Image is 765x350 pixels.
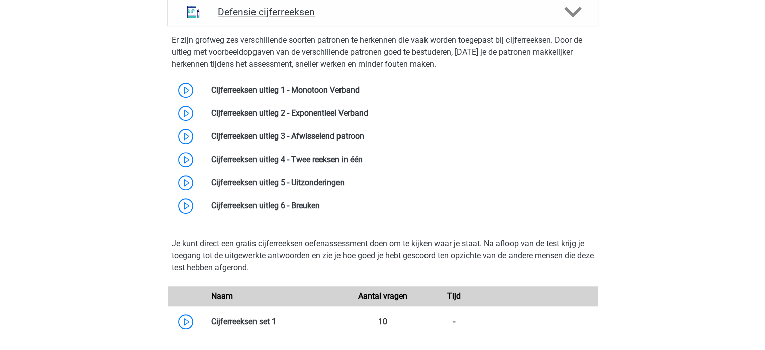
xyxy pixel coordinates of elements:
[418,290,490,302] div: Tijd
[204,130,598,143] div: Cijferreeksen uitleg 3 - Afwisselend patroon
[204,177,598,189] div: Cijferreeksen uitleg 5 - Uitzonderingen
[218,6,547,18] h4: Defensie cijferreeksen
[347,290,418,302] div: Aantal vragen
[204,84,598,96] div: Cijferreeksen uitleg 1 - Monotoon Verband
[204,154,598,166] div: Cijferreeksen uitleg 4 - Twee reeksen in één
[172,34,594,71] p: Er zijn grofweg zes verschillende soorten patronen te herkennen die vaak worden toegepast bij cij...
[204,290,347,302] div: Naam
[204,316,347,328] div: Cijferreeksen set 1
[204,200,598,212] div: Cijferreeksen uitleg 6 - Breuken
[204,107,598,119] div: Cijferreeksen uitleg 2 - Exponentieel Verband
[172,238,594,274] p: Je kunt direct een gratis cijferreeksen oefenassessment doen om te kijken waar je staat. Na afloo...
